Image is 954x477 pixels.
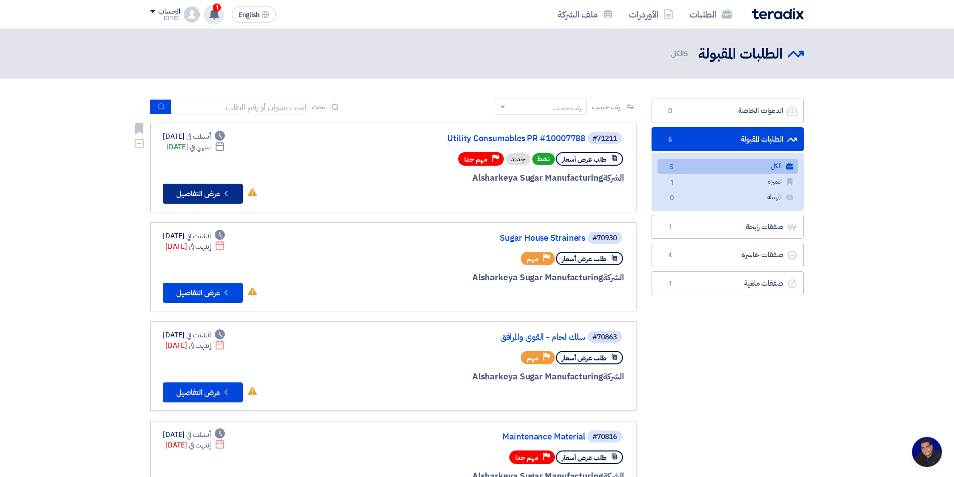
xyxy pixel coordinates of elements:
span: 1 [664,222,676,232]
span: 5 [684,48,688,59]
span: ينتهي في [190,142,210,152]
span: الشركة [603,172,624,184]
div: [DATE] [166,142,225,152]
div: #70863 [592,334,617,341]
a: الكل [658,159,798,174]
div: #70930 [592,235,617,242]
span: 0 [664,106,676,116]
span: مهم [527,254,538,264]
span: أنشئت في [186,231,210,241]
span: أنشئت في [186,330,210,340]
span: أنشئت في [186,429,210,440]
a: Maintenance Material [385,432,585,441]
span: الشركة [603,370,624,383]
div: رتب حسب [552,103,581,113]
span: مهم جدا [515,453,538,462]
span: الشركة [603,271,624,284]
img: Teradix logo [752,8,804,20]
a: صفقات رابحة1 [652,215,804,239]
span: 1 [666,178,678,188]
span: طلب عرض أسعار [562,254,606,264]
a: صفقات ملغية1 [652,271,804,296]
span: إنتهت في [189,340,210,351]
a: المميزة [658,175,798,189]
button: عرض التفاصيل [163,184,243,204]
div: [DATE] [163,231,225,241]
div: Alsharkeya Sugar Manufacturing [383,271,624,284]
button: English [232,7,276,23]
div: Alsharkeya Sugar Manufacturing [383,370,624,383]
span: 4 [664,250,676,260]
div: [DATE] [165,241,225,252]
span: رتب حسب [592,102,620,112]
h2: الطلبات المقبولة [698,45,783,64]
button: عرض التفاصيل [163,382,243,402]
span: الكل [671,48,690,60]
a: Open chat [912,437,942,467]
a: المهملة [658,190,798,205]
img: profile_test.png [184,7,200,23]
div: Alsharkeya Sugar Manufacturing [383,172,624,185]
div: [DATE] [163,330,225,340]
span: English [238,12,259,19]
span: بحث [312,102,325,112]
span: طلب عرض أسعار [562,155,606,164]
a: الدعوات الخاصة0 [652,99,804,123]
span: مهم جدا [464,155,487,164]
a: سلك لحام - القوي والمرافق [385,333,585,342]
span: 0 [666,193,678,204]
span: أنشئت في [186,131,210,142]
a: Sugar House Strainers [385,234,585,243]
div: جديد [506,153,530,165]
a: الأوردرات [621,3,682,26]
span: 5 [666,162,678,173]
span: مهم [527,353,538,363]
a: الطلبات المقبولة5 [652,127,804,152]
div: DIMEC [150,16,180,21]
span: طلب عرض أسعار [562,453,606,462]
a: الطلبات [682,3,740,26]
div: #70816 [592,433,617,440]
input: ابحث بعنوان أو رقم الطلب [172,100,312,115]
span: إنتهت في [189,440,210,450]
span: 5 [664,135,676,145]
span: إنتهت في [189,241,210,252]
div: [DATE] [165,340,225,351]
a: Utility Consumables PR #10007788 [385,134,585,143]
span: طلب عرض أسعار [562,353,606,363]
div: [DATE] [165,440,225,450]
span: 1 [664,279,676,289]
a: ملف الشركة [550,3,621,26]
div: [DATE] [163,429,225,440]
div: الحساب [158,8,180,16]
div: #71211 [592,135,617,142]
span: 1 [213,4,221,12]
a: صفقات خاسرة4 [652,243,804,267]
div: [DATE] [163,131,225,142]
span: نشط [532,153,555,165]
button: عرض التفاصيل [163,283,243,303]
